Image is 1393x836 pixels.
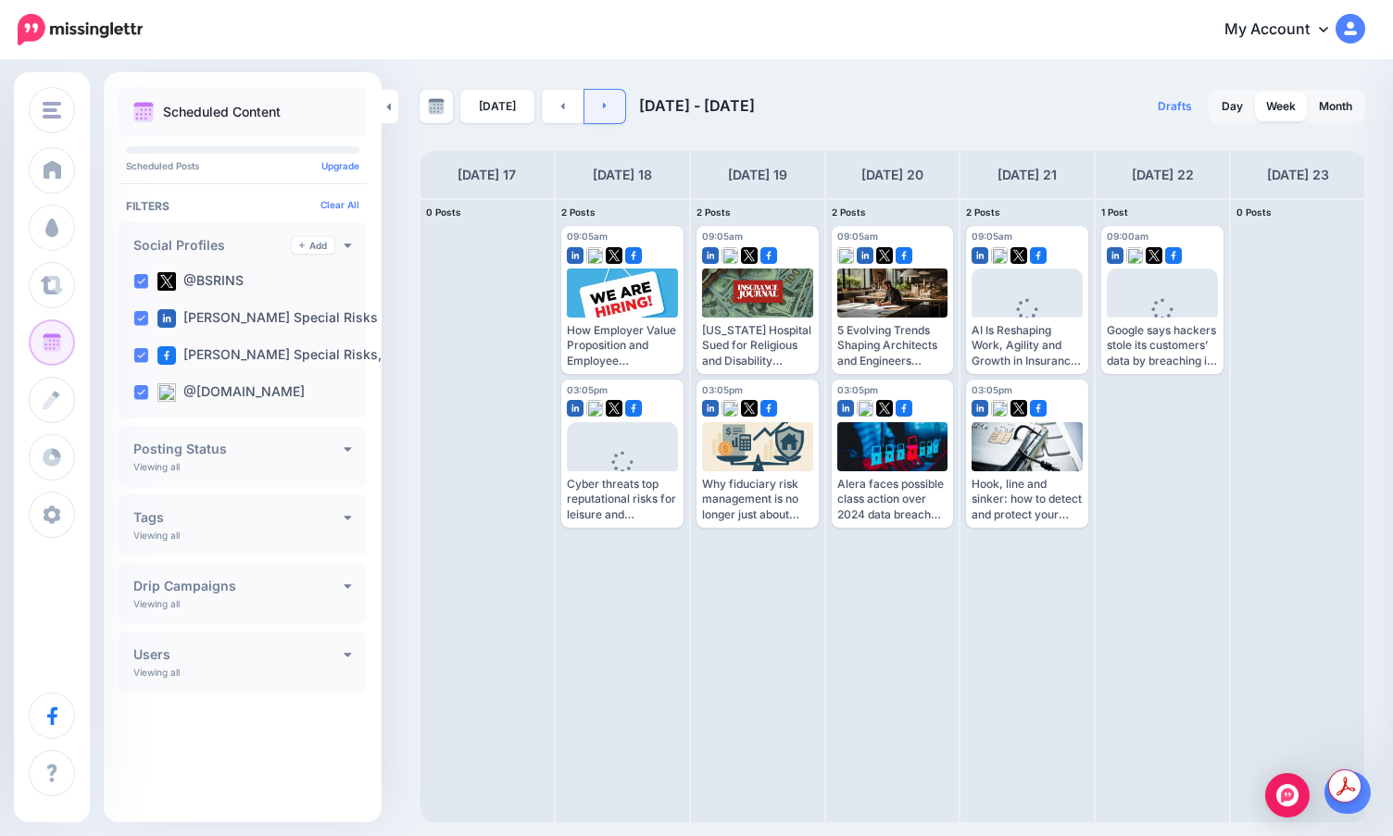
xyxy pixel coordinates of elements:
img: calendar-grey-darker.png [428,98,445,115]
span: 0 Posts [426,206,461,218]
img: bluesky-square.png [837,247,854,264]
img: Missinglettr [18,14,143,45]
h4: [DATE] 22 [1132,164,1194,186]
img: twitter-square.png [876,247,893,264]
p: Viewing all [133,530,180,541]
img: twitter-square.png [741,247,758,264]
div: 5 Evolving Trends Shaping Architects and Engineers Coverage [URL][DOMAIN_NAME] [837,323,948,368]
p: Viewing all [133,461,180,472]
img: twitter-square.png [157,272,176,291]
img: linkedin-square.png [837,400,854,417]
h4: [DATE] 19 [728,164,787,186]
a: My Account [1206,7,1365,53]
a: Clear All [320,199,359,210]
span: 1 Post [1101,206,1128,218]
span: 09:05am [837,231,878,242]
span: Drafts [1158,101,1192,112]
label: @[DOMAIN_NAME] [157,383,305,402]
img: calendar.png [133,102,154,122]
img: bluesky-square.png [586,247,603,264]
img: facebook-square.png [157,346,176,365]
img: facebook-square.png [1030,400,1047,417]
img: bluesky-square.png [1126,247,1143,264]
p: Scheduled Content [163,106,281,119]
img: facebook-square.png [760,247,777,264]
img: facebook-square.png [625,247,642,264]
h4: [DATE] 20 [861,164,923,186]
img: bluesky-square.png [157,383,176,402]
h4: Drip Campaigns [133,580,344,593]
h4: Users [133,648,344,661]
label: [PERSON_NAME] Special Risks (… [157,309,398,328]
img: twitter-square.png [1010,400,1027,417]
img: twitter-square.png [876,400,893,417]
h4: [DATE] 17 [458,164,516,186]
img: facebook-square.png [896,247,912,264]
span: 03:05pm [567,384,608,395]
label: @BSRINS [157,272,244,291]
p: Scheduled Posts [126,161,359,170]
div: Google says hackers stole its customers’ data by breaching its Salesforce database [URL][DOMAIN_N... [1107,323,1218,368]
h4: [DATE] 23 [1267,164,1329,186]
img: facebook-square.png [1165,247,1182,264]
label: [PERSON_NAME] Special Risks, … [157,346,397,365]
img: bluesky-square.png [722,247,738,264]
p: Viewing all [133,598,180,609]
p: Viewing all [133,667,180,678]
h4: Social Profiles [133,239,292,252]
a: Upgrade [321,160,359,171]
img: linkedin-square.png [972,400,988,417]
h4: Posting Status [133,443,344,455]
img: twitter-square.png [606,247,622,264]
div: [US_STATE] Hospital Sued for Religious and Disability Discrimination [URL][DOMAIN_NAME] [702,323,813,368]
a: Day [1211,92,1254,121]
div: Loading [1137,298,1188,346]
img: linkedin-square.png [702,247,719,264]
span: 09:05am [567,231,608,242]
img: bluesky-square.png [991,400,1008,417]
img: twitter-square.png [1010,247,1027,264]
div: Alera faces possible class action over 2024 data breach [URL][DOMAIN_NAME] [837,477,948,522]
img: twitter-square.png [1146,247,1162,264]
span: 09:00am [1107,231,1148,242]
img: facebook-square.png [625,400,642,417]
img: facebook-square.png [760,400,777,417]
a: Add [292,237,334,254]
h4: [DATE] 21 [998,164,1057,186]
img: bluesky-square.png [991,247,1008,264]
img: bluesky-square.png [586,400,603,417]
div: Open Intercom Messenger [1265,773,1310,817]
img: bluesky-square.png [722,400,738,417]
img: linkedin-square.png [972,247,988,264]
img: linkedin-square.png [567,247,584,264]
a: [DATE] [460,90,534,123]
span: 2 Posts [832,206,866,218]
a: Drafts [1147,90,1203,123]
div: AI Is Reshaping Work, Agility and Growth in Insurance [URL][DOMAIN_NAME] [972,323,1083,368]
span: [DATE] - [DATE] [639,96,755,115]
img: linkedin-square.png [157,309,176,328]
div: Hook, line and sinker: how to detect and protect your business from phishing attacks [URL][DOMAIN... [972,477,1083,522]
img: facebook-square.png [1030,247,1047,264]
div: How Employer Value Proposition and Employee Experience Can Boost Recruiting Success [URL][DOMAIN_... [567,323,678,368]
img: bluesky-square.png [857,400,873,417]
span: 0 Posts [1236,206,1272,218]
img: facebook-square.png [896,400,912,417]
img: linkedin-square.png [1107,247,1123,264]
span: 2 Posts [966,206,1000,218]
img: linkedin-square.png [567,400,584,417]
img: twitter-square.png [741,400,758,417]
div: Why fiduciary risk management is no longer just about retirement plans [URL][DOMAIN_NAME] [702,477,813,522]
a: Week [1255,92,1307,121]
span: 03:05pm [972,384,1012,395]
img: twitter-square.png [606,400,622,417]
h4: Filters [126,199,359,213]
span: 09:05am [972,231,1012,242]
img: linkedin-square.png [857,247,873,264]
div: Loading [596,451,647,499]
h4: Tags [133,511,344,524]
h4: [DATE] 18 [593,164,652,186]
img: menu.png [43,102,61,119]
div: Loading [1002,298,1053,346]
a: Month [1308,92,1363,121]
